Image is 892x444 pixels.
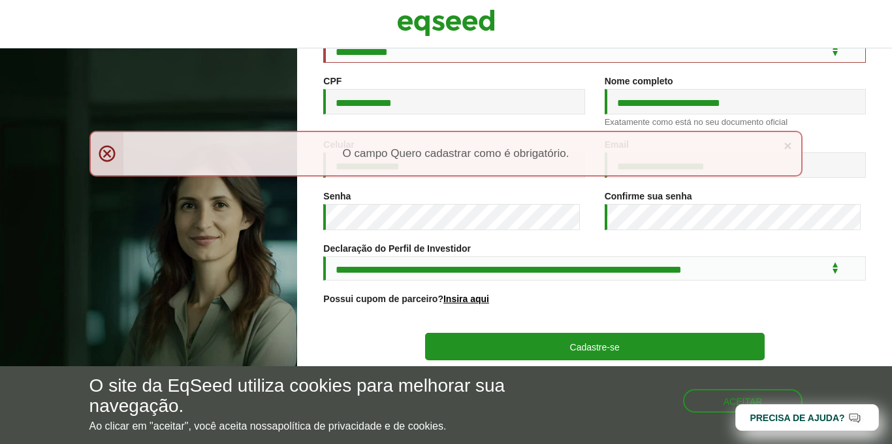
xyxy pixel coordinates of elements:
[89,131,803,177] div: O campo Quero cadastrar como é obrigatório.
[425,333,765,360] button: Cadastre-se
[683,389,803,413] button: Aceitar
[278,421,443,432] a: política de privacidade e de cookies
[323,192,351,201] label: Senha
[443,294,489,303] a: Insira aqui
[323,244,471,253] label: Declaração do Perfil de Investidor
[605,192,692,201] label: Confirme sua senha
[89,376,518,417] h5: O site da EqSeed utiliza cookies para melhorar sua navegação.
[605,118,866,126] div: Exatamente como está no seu documento oficial
[784,139,791,152] a: ×
[323,77,342,86] label: CPF
[89,420,518,432] p: Ao clicar em "aceitar", você aceita nossa .
[397,7,495,39] img: EqSeed Logo
[605,77,673,86] label: Nome completo
[323,294,489,303] label: Possui cupom de parceiro?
